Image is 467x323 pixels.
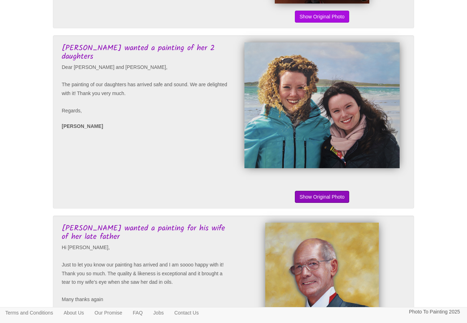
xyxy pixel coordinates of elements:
[244,42,400,168] img: Catherine Clark's Finished Painting
[295,11,349,23] button: Show Original Photo
[295,191,349,203] button: Show Original Photo
[62,44,232,61] h3: [PERSON_NAME] wanted a painting of her 2 daughters
[62,123,103,129] strong: [PERSON_NAME]
[62,224,232,241] h3: [PERSON_NAME] wanted a painting for his wife of her late father
[89,307,128,318] a: Our Promise
[62,243,232,321] p: Hi [PERSON_NAME], Just to let you know our painting has arrived and I am soooo happy with it! Tha...
[169,307,204,318] a: Contact Us
[148,307,169,318] a: Jobs
[62,63,232,115] p: Dear [PERSON_NAME] and [PERSON_NAME], The painting of our daughters has arrived safe and sound. W...
[128,307,148,318] a: FAQ
[409,307,460,316] p: Photo To Painting 2025
[58,307,89,318] a: About Us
